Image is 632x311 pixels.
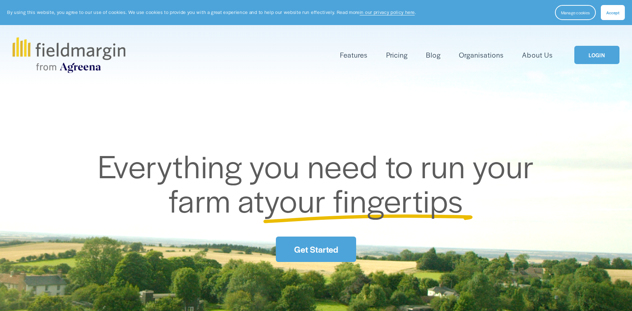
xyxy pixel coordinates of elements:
[13,37,125,73] img: fieldmargin.com
[561,10,590,15] span: Manage cookies
[98,143,542,222] span: Everything you need to run your farm at
[574,46,619,64] a: LOGIN
[360,9,415,15] a: in our privacy policy here
[340,50,368,60] span: Features
[276,237,356,262] a: Get Started
[426,49,441,61] a: Blog
[606,10,619,15] span: Accept
[601,5,625,20] button: Accept
[555,5,596,20] button: Manage cookies
[7,9,416,16] p: By using this website, you agree to our use of cookies. We use cookies to provide you with a grea...
[340,49,368,61] a: folder dropdown
[459,49,504,61] a: Organisations
[386,49,408,61] a: Pricing
[264,177,463,222] span: your fingertips
[522,49,552,61] a: About Us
